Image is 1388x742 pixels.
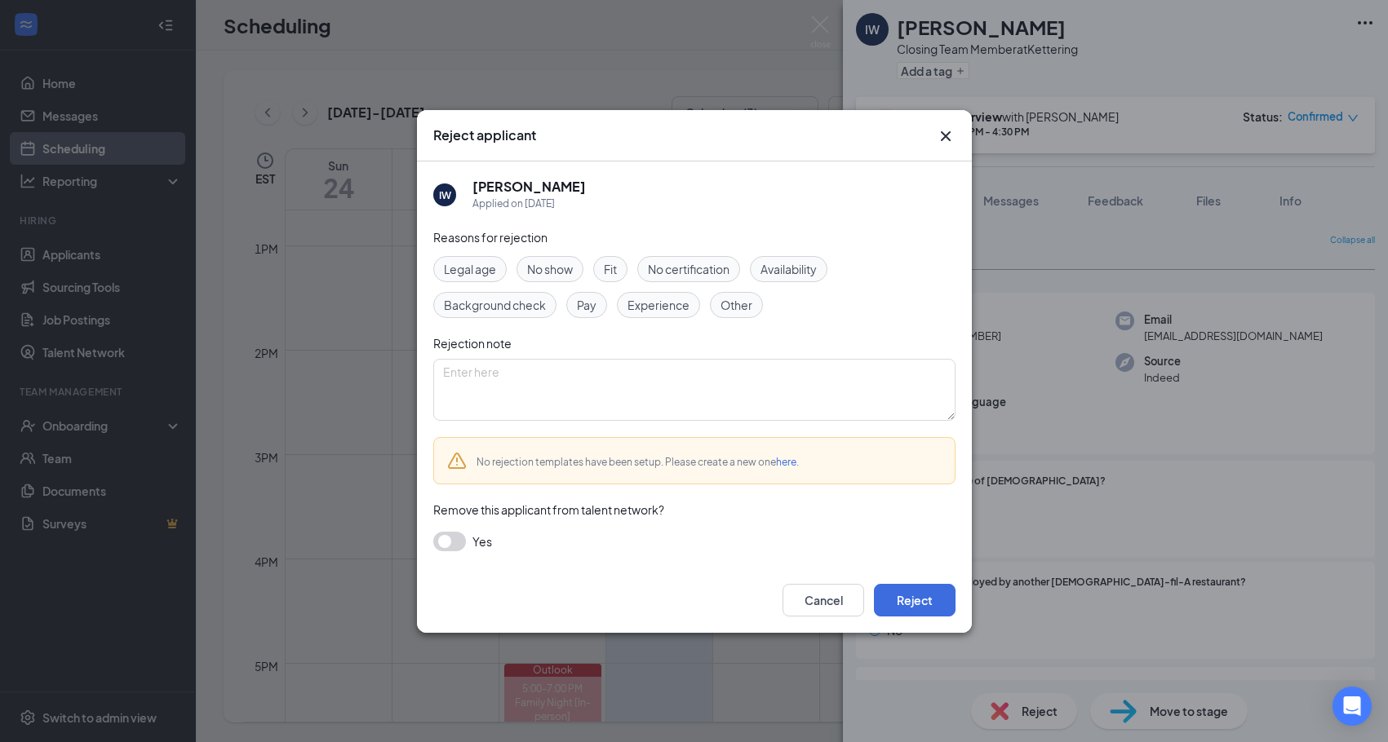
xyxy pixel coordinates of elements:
span: No show [527,260,573,278]
div: Applied on [DATE] [472,196,586,212]
span: Rejection note [433,336,512,351]
span: Yes [472,532,492,551]
span: Fit [604,260,617,278]
div: IW [438,188,450,201]
span: Remove this applicant from talent network? [433,502,664,517]
span: Pay [577,296,596,314]
h5: [PERSON_NAME] [472,178,586,196]
span: No rejection templates have been setup. Please create a new one . [477,456,799,468]
span: Reasons for rejection [433,230,548,245]
span: Legal age [444,260,496,278]
span: Other [721,296,752,314]
span: Experience [627,296,690,314]
h3: Reject applicant [433,126,536,144]
svg: Cross [936,126,956,146]
button: Reject [874,584,956,616]
button: Cancel [783,584,864,616]
button: Close [936,126,956,146]
svg: Warning [447,451,467,470]
div: Open Intercom Messenger [1333,687,1372,726]
span: No certification [648,260,729,278]
span: Background check [444,296,546,314]
a: here [776,456,796,468]
span: Availability [761,260,817,278]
